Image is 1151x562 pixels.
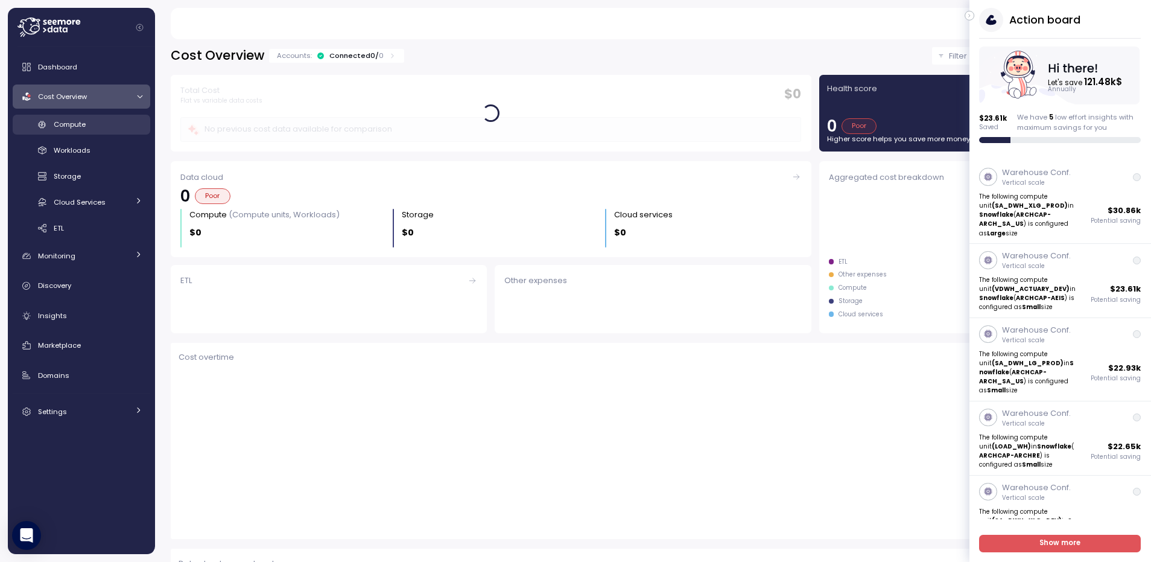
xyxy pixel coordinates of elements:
[980,359,1074,376] strong: Snowflake
[13,167,150,187] a: Storage
[980,452,1041,459] strong: ARCHCAP-ARCHRE
[992,517,1062,525] strong: (SA_DWH_XLG_DEV)
[13,244,150,268] a: Monitoring
[969,401,1151,476] a: Warehouse Conf.Vertical scaleThe following compute unit(LOAD_WH)inSnowflake(ARCHCAP-ARCHRE) is co...
[980,211,1014,219] strong: Snowflake
[38,62,77,72] span: Dashboard
[180,188,190,204] p: 0
[980,294,1014,302] strong: Snowflake
[1002,262,1071,270] p: Vertical scale
[988,386,1006,394] strong: Small
[1002,324,1071,336] p: Warehouse Conf.
[1091,296,1141,304] p: Potential saving
[1002,179,1071,187] p: Vertical scale
[180,275,477,287] div: ETL
[1002,420,1071,428] p: Vertical scale
[13,274,150,298] a: Discovery
[1016,294,1065,302] strong: ARCHCAP-AEIS
[839,270,887,279] div: Other expenses
[1002,336,1071,345] p: Vertical scale
[189,226,201,240] p: $0
[1108,441,1141,453] p: $ 22.65k
[13,304,150,328] a: Insights
[38,251,75,261] span: Monitoring
[992,442,1032,450] strong: (LOAD_WH)
[1040,535,1081,552] span: Show more
[969,161,1151,244] a: Warehouse Conf.Vertical scaleThe following compute unit(SA_DWH_XLG_PROD)inSnowflake(ARCHCAP-ARCH_...
[13,141,150,161] a: Workloads
[839,297,863,305] div: Storage
[38,92,87,101] span: Cost Overview
[1002,482,1071,494] p: Warehouse Conf.
[54,223,64,233] span: ETL
[827,83,877,95] p: Health score
[1002,407,1071,420] p: Warehouse Conf.
[13,363,150,388] a: Domains
[829,171,1126,184] div: Aggregated cost breakdown
[988,229,1006,237] strong: Large
[1108,205,1141,217] p: $ 30.86k
[38,371,69,380] span: Domains
[842,118,877,134] div: Poor
[38,340,81,350] span: Marketplace
[229,209,340,220] p: (Compute units, Workloads)
[1049,112,1053,122] span: 5
[839,310,883,319] div: Cloud services
[827,134,1127,144] p: Higher score helps you save more money
[132,23,147,32] button: Collapse navigation
[1109,362,1141,374] p: $ 22.93k
[13,218,150,238] a: ETL
[402,226,414,240] p: $0
[180,171,801,184] div: Data cloud
[171,265,487,333] a: ETL
[1091,453,1141,461] p: Potential saving
[54,120,86,129] span: Compute
[980,368,1047,385] strong: ARCHCAP-ARCH_SA_US
[1017,112,1141,132] div: We have low effort insights with maximum savings for you
[1002,167,1071,179] p: Warehouse Conf.
[932,47,1001,65] button: Filter
[13,115,150,135] a: Compute
[38,311,67,321] span: Insights
[171,161,811,257] a: Data cloud0PoorCompute (Compute units, Workloads)$0Storage $0Cloud services $0
[329,51,384,60] div: Connected 0 /
[12,521,41,550] div: Open Intercom Messenger
[969,318,1151,401] a: Warehouse Conf.Vertical scaleThe following compute unit(SA_DWH_LG_PROD)inSnowflake(ARCHCAP-ARCH_S...
[38,407,67,417] span: Settings
[1009,12,1080,27] h3: Action board
[504,275,801,287] div: Other expenses
[179,351,234,363] p: Cost overtime
[54,197,106,207] span: Cloud Services
[992,359,1064,367] strong: (SA_DWH_LG_PROD)
[969,476,1151,559] a: Warehouse Conf.Vertical scaleThe following compute unit(SA_DWH_XLG_DEV)inSnowflake() is configure...
[269,49,404,63] div: Accounts:Connected0/0
[949,50,967,62] p: Filter
[13,192,150,212] a: Cloud Services
[992,202,1068,209] strong: (SA_DWH_XLG_PROD)
[992,285,1070,293] strong: (VDWH_ACTUARY_DEV)
[1049,75,1123,88] text: Let's save
[379,51,384,60] p: 0
[614,226,626,240] p: $0
[1038,442,1072,450] strong: Snowflake
[189,209,340,221] div: Compute
[1091,217,1141,225] p: Potential saving
[980,433,1077,469] p: The following compute unit in ( ) is configured as size
[1002,494,1071,502] p: Vertical scale
[980,507,1077,553] p: The following compute unit in ( ) is configured as size
[13,333,150,357] a: Marketplace
[13,85,150,109] a: Cost Overview
[980,350,1077,395] p: The following compute unit in ( ) is configured as size
[980,192,1077,238] p: The following compute unit in ( ) is configured as size
[171,47,264,65] h2: Cost Overview
[402,209,434,221] div: Storage
[614,209,673,221] div: Cloud services
[980,123,1007,132] p: Saved
[195,188,230,204] div: Poor
[839,258,848,266] div: ETL
[54,145,90,155] span: Workloads
[1091,374,1141,383] p: Potential saving
[969,244,1151,318] a: Warehouse Conf.Vertical scaleThe following compute unit(VDWH_ACTUARY_DEV)inSnowflake(ARCHCAP-AEIS...
[1085,75,1123,88] tspan: 121.48k $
